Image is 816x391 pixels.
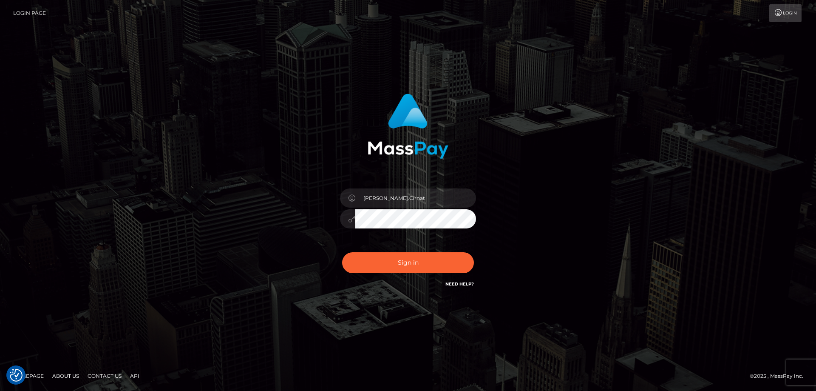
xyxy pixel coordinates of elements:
[9,369,47,382] a: Homepage
[355,188,476,208] input: Username...
[445,281,474,287] a: Need Help?
[10,369,23,382] img: Revisit consent button
[750,371,810,381] div: © 2025 , MassPay Inc.
[13,4,46,22] a: Login Page
[10,369,23,382] button: Consent Preferences
[127,369,143,382] a: API
[342,252,474,273] button: Sign in
[368,94,448,159] img: MassPay Login
[49,369,82,382] a: About Us
[769,4,802,22] a: Login
[84,369,125,382] a: Contact Us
